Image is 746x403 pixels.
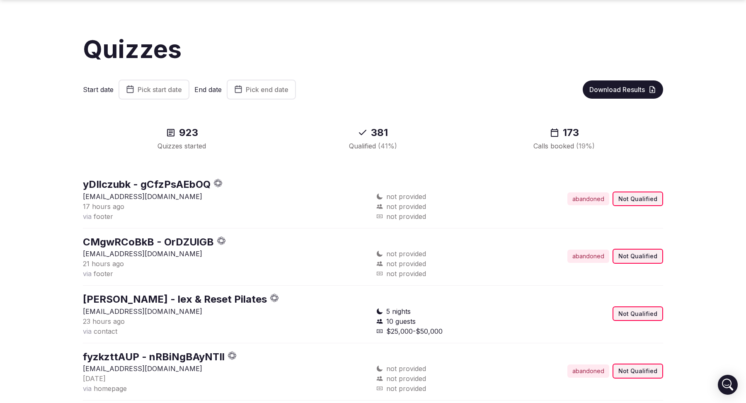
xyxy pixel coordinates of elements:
span: footer [94,269,113,278]
div: abandoned [567,250,609,263]
span: Pick start date [138,85,182,94]
div: not provided [376,269,516,279]
span: not provided [386,249,426,259]
p: [EMAIL_ADDRESS][DOMAIN_NAME] [83,192,370,201]
span: not provided [386,364,426,374]
button: 23 hours ago [83,316,125,326]
span: not provided [386,259,426,269]
div: Calls booked [479,141,650,151]
span: footer [94,212,113,221]
a: [PERSON_NAME] - lex & Reset Pilates [83,293,267,305]
button: fyzkzttAUP - nRBiNgBAyNTIl [83,350,225,364]
button: yDIlczubk - gCfzPsAEbOQ [83,177,211,192]
div: Not Qualified [613,192,663,206]
div: Not Qualified [613,306,663,321]
button: [PERSON_NAME] - lex & Reset Pilates [83,292,267,306]
span: ( 19 %) [576,142,595,150]
a: fyzkzttAUP - nRBiNgBAyNTIl [83,351,225,363]
a: yDIlczubk - gCfzPsAEbOQ [83,178,211,190]
p: [EMAIL_ADDRESS][DOMAIN_NAME] [83,306,370,316]
span: via [83,269,92,278]
h1: Quizzes [83,32,663,66]
p: [EMAIL_ADDRESS][DOMAIN_NAME] [83,364,370,374]
span: 23 hours ago [83,317,125,325]
div: not provided [376,384,516,393]
span: 21 hours ago [83,260,124,268]
div: Not Qualified [613,249,663,264]
span: 10 guests [386,316,416,326]
div: Quizzes started [96,141,267,151]
button: 21 hours ago [83,259,124,269]
span: 17 hours ago [83,202,124,211]
div: not provided [376,211,516,221]
div: 923 [96,126,267,139]
span: not provided [386,374,426,384]
span: via [83,384,92,393]
button: Pick end date [227,80,296,100]
button: Pick start date [119,80,189,100]
div: $25,000-$50,000 [376,326,516,336]
label: Start date [83,85,114,94]
span: contact [94,327,117,335]
span: via [83,327,92,335]
div: abandoned [567,364,609,378]
div: Open Intercom Messenger [718,375,738,395]
a: CMgwRCoBkB - OrDZUlGB [83,236,214,248]
span: not provided [386,201,426,211]
span: ( 41 %) [378,142,397,150]
div: Qualified [287,141,458,151]
button: CMgwRCoBkB - OrDZUlGB [83,235,214,249]
span: via [83,212,92,221]
span: 5 nights [386,306,411,316]
button: Download Results [583,80,663,99]
div: Not Qualified [613,364,663,379]
p: [EMAIL_ADDRESS][DOMAIN_NAME] [83,249,370,259]
label: End date [194,85,222,94]
div: 173 [479,126,650,139]
span: homepage [94,384,127,393]
button: 17 hours ago [83,201,124,211]
button: [DATE] [83,374,106,384]
span: not provided [386,192,426,201]
span: [DATE] [83,374,106,383]
span: Download Results [589,85,645,94]
span: Pick end date [246,85,288,94]
div: abandoned [567,192,609,206]
div: 381 [287,126,458,139]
